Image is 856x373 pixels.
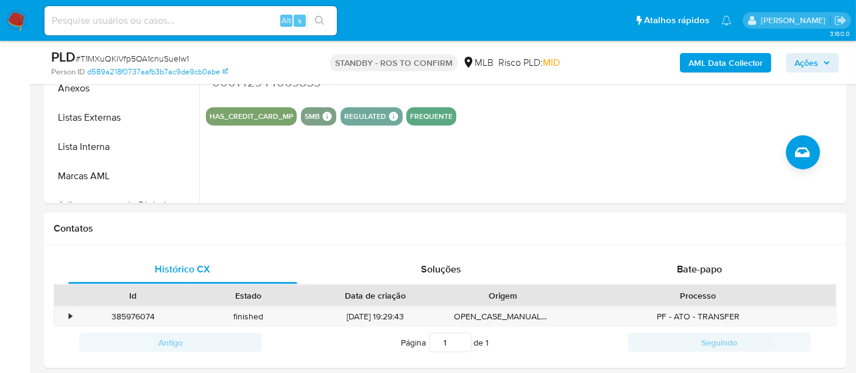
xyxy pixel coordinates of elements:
button: AML Data Collector [680,53,771,73]
span: s [298,15,302,26]
div: PF - ATO - TRANSFER [561,307,836,327]
span: Alt [281,15,291,26]
p: STANDBY - ROS TO CONFIRM [330,54,458,71]
div: Origem [454,290,552,302]
button: Seguindo [628,333,811,352]
button: Marcas AML [47,162,199,191]
span: 1 [486,336,489,349]
button: Ações [786,53,839,73]
span: Soluções [421,262,461,276]
div: [DATE] 19:29:43 [306,307,445,327]
span: Atalhos rápidos [644,14,709,27]
button: Listas Externas [47,103,199,132]
button: Antigo [79,333,262,352]
div: finished [191,307,306,327]
h1: Contatos [54,222,837,235]
a: Sair [834,14,847,27]
div: Processo [569,290,827,302]
a: d589a218f0737aafb3b7ac9de9cb0abe [87,66,228,77]
span: MID [543,55,560,69]
div: Estado [199,290,297,302]
b: AML Data Collector [688,53,763,73]
span: # T1MXuQKiVfp5OA1cnuSueIw1 [76,52,189,65]
button: Lista Interna [47,132,199,162]
span: Risco PLD: [498,56,560,69]
button: Anexos [47,74,199,103]
span: 3.160.0 [830,29,850,38]
span: Página de [401,333,489,352]
p: erico.trevizan@mercadopago.com.br [761,15,830,26]
div: MLB [462,56,493,69]
b: PLD [51,47,76,66]
div: OPEN_CASE_MANUAL_REVIEW [445,307,561,327]
div: • [69,311,72,322]
span: Histórico CX [155,262,211,276]
b: Person ID [51,66,85,77]
button: search-icon [307,12,332,29]
div: Id [84,290,182,302]
a: Notificações [721,15,732,26]
span: Ações [794,53,818,73]
div: 385976074 [76,307,191,327]
button: Adiantamentos de Dinheiro [47,191,199,220]
input: Pesquise usuários ou casos... [44,13,337,29]
div: Data de criação [314,290,437,302]
span: Bate-papo [677,262,722,276]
